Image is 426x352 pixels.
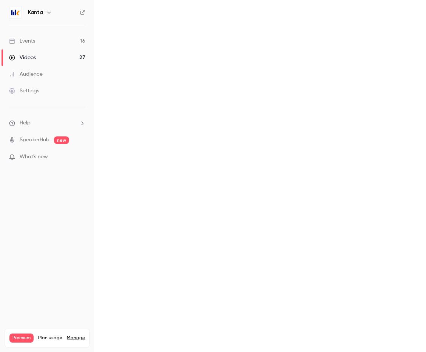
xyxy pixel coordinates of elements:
[9,87,39,95] div: Settings
[9,6,22,18] img: Kanta
[20,136,49,144] a: SpeakerHub
[9,334,34,343] span: Premium
[9,70,43,78] div: Audience
[9,54,36,61] div: Videos
[38,335,62,341] span: Plan usage
[67,335,85,341] a: Manage
[20,153,48,161] span: What's new
[20,119,31,127] span: Help
[76,154,85,161] iframe: Noticeable Trigger
[28,9,43,16] h6: Kanta
[9,37,35,45] div: Events
[9,119,85,127] li: help-dropdown-opener
[54,136,69,144] span: new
